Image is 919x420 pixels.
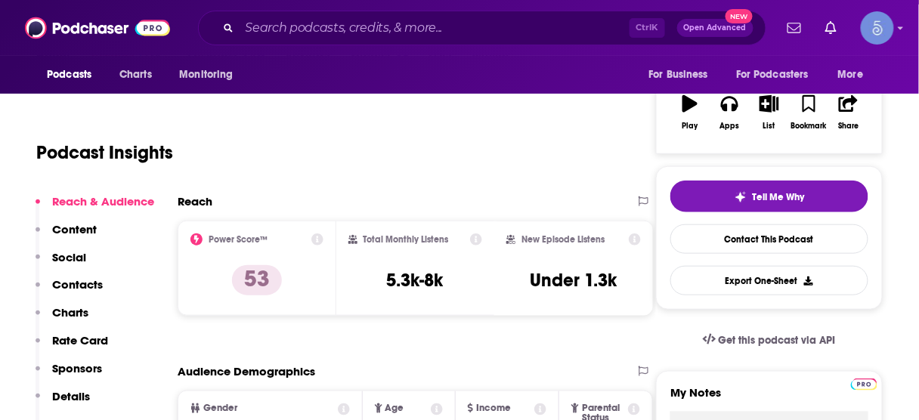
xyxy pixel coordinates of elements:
p: 53 [232,265,282,295]
button: Bookmark [789,85,828,140]
a: Show notifications dropdown [781,15,807,41]
button: Details [36,389,90,417]
span: Gender [203,403,237,413]
h3: Under 1.3k [530,269,617,292]
button: Share [829,85,868,140]
input: Search podcasts, credits, & more... [240,16,630,40]
button: open menu [36,60,111,89]
a: Get this podcast via API [691,322,848,359]
p: Content [52,222,97,236]
p: Charts [52,305,88,320]
button: Play [670,85,710,140]
div: Share [838,122,859,131]
span: More [838,64,864,85]
a: Pro website [851,376,877,391]
h3: 5.3k-8k [387,269,444,292]
span: Logged in as Spiral5-G1 [861,11,894,45]
button: Charts [36,305,88,333]
label: My Notes [670,385,868,412]
span: Tell Me Why [753,191,805,203]
button: open menu [638,60,727,89]
div: Play [682,122,698,131]
img: tell me why sparkle [735,191,747,203]
a: Charts [110,60,161,89]
span: Charts [119,64,152,85]
button: Contacts [36,277,103,305]
button: Open AdvancedNew [677,19,753,37]
span: Podcasts [47,64,91,85]
button: open menu [828,60,883,89]
button: open menu [169,60,252,89]
span: Open Advanced [684,24,747,32]
p: Details [52,389,90,403]
div: List [763,122,775,131]
img: User Profile [861,11,894,45]
p: Reach & Audience [52,194,154,208]
h1: Podcast Insights [36,141,173,164]
p: Social [52,250,86,264]
span: New [726,9,753,23]
button: Reach & Audience [36,194,154,222]
span: Age [385,403,404,413]
span: For Podcasters [736,64,809,85]
button: Rate Card [36,333,108,361]
h2: Power Score™ [209,234,268,245]
span: Ctrl K [630,18,665,38]
h2: Audience Demographics [178,364,315,378]
button: Content [36,222,97,250]
button: Export One-Sheet [670,266,868,295]
span: Income [476,403,511,413]
a: Show notifications dropdown [819,15,843,41]
h2: New Episode Listens [521,234,605,245]
span: Get this podcast via API [719,334,836,347]
p: Contacts [52,277,103,292]
h2: Total Monthly Listens [364,234,449,245]
button: Show profile menu [861,11,894,45]
h2: Reach [178,194,212,208]
button: Apps [710,85,749,140]
button: Social [36,250,86,278]
button: List [750,85,789,140]
img: Podchaser - Follow, Share and Rate Podcasts [25,14,170,42]
p: Rate Card [52,333,108,347]
img: Podchaser Pro [851,378,877,391]
button: Sponsors [36,361,102,389]
span: For Business [648,64,708,85]
div: Bookmark [791,122,827,131]
span: Monitoring [179,64,233,85]
a: Contact This Podcast [670,224,868,254]
button: open menu [726,60,831,89]
div: Apps [720,122,740,131]
p: Sponsors [52,361,102,375]
div: Search podcasts, credits, & more... [198,11,766,45]
button: tell me why sparkleTell Me Why [670,181,868,212]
